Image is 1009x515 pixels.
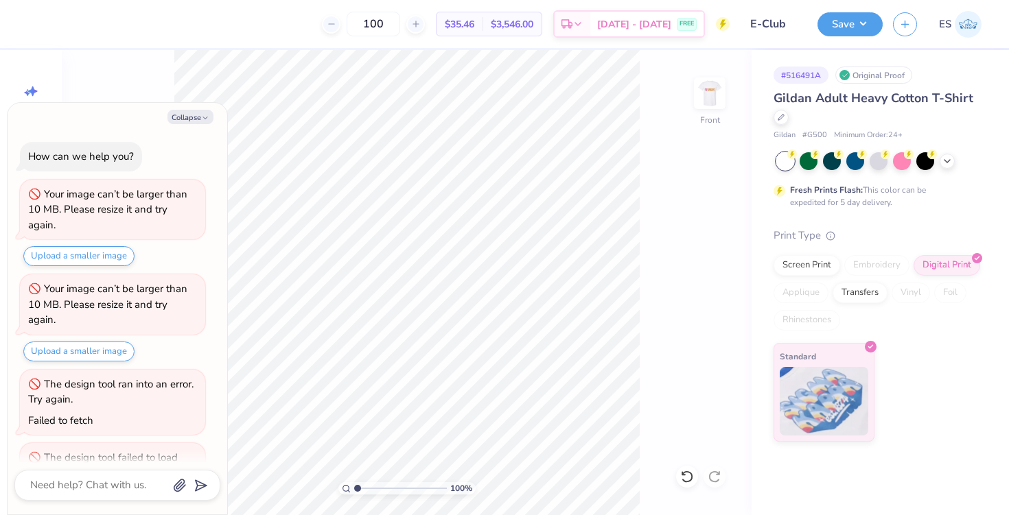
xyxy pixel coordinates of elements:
[28,414,93,427] div: Failed to fetch
[23,342,135,361] button: Upload a smaller image
[817,12,883,36] button: Save
[802,130,827,141] span: # G500
[696,80,723,107] img: Front
[167,110,213,124] button: Collapse
[774,90,973,106] span: Gildan Adult Heavy Cotton T-Shirt
[23,246,135,266] button: Upload a smaller image
[347,12,400,36] input: – –
[28,282,187,326] div: Your image can’t be larger than 10 MB. Please resize it and try again.
[680,19,694,29] span: FREE
[835,67,912,84] div: Original Proof
[774,228,982,243] div: Print Type
[955,11,982,38] img: Erica Springer
[28,451,178,495] div: The design tool failed to load some fonts. Try reopening your design to fix the issue.
[450,482,472,494] span: 100 %
[445,17,474,32] span: $35.46
[934,283,966,303] div: Foil
[597,17,671,32] span: [DATE] - [DATE]
[774,310,840,331] div: Rhinestones
[774,130,796,141] span: Gildan
[774,255,840,276] div: Screen Print
[28,187,187,232] div: Your image can’t be larger than 10 MB. Please resize it and try again.
[28,377,194,407] div: The design tool ran into an error. Try again.
[774,283,828,303] div: Applique
[780,349,816,363] span: Standard
[28,149,134,163] div: How can we help you?
[700,114,720,126] div: Front
[939,11,982,38] a: ES
[491,17,533,32] span: $3,546.00
[774,67,828,84] div: # 516491A
[790,184,959,208] div: This color can be expedited for 5 day delivery.
[780,367,868,435] img: Standard
[740,10,807,38] input: Untitled Design
[834,130,903,141] span: Minimum Order: 24 +
[833,283,888,303] div: Transfers
[914,255,980,276] div: Digital Print
[892,283,930,303] div: Vinyl
[790,184,863,195] strong: Fresh Prints Flash:
[939,16,951,32] span: ES
[15,101,47,112] span: Image AI
[844,255,909,276] div: Embroidery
